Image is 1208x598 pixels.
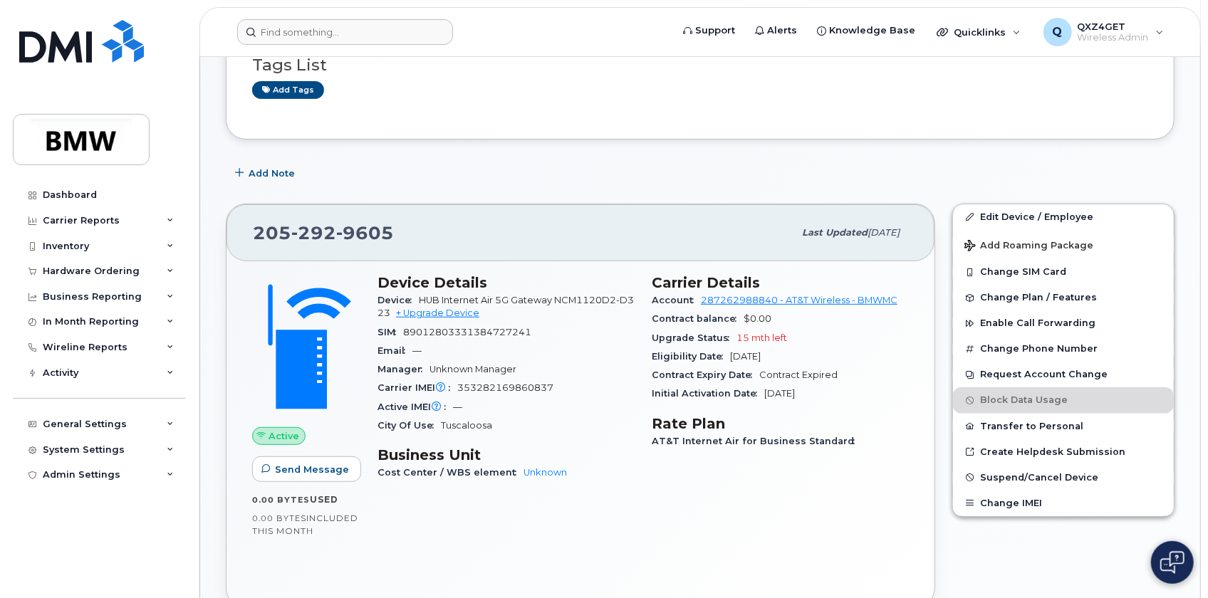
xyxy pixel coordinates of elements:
[252,495,310,505] span: 0.00 Bytes
[701,295,897,305] a: 287262988840 - AT&T Wireless - BMWMC
[652,436,862,446] span: AT&T Internet Air for Business Standard
[652,415,909,432] h3: Rate Plan
[291,222,336,243] span: 292
[953,439,1174,465] a: Create Helpdesk Submission
[764,388,795,399] span: [DATE]
[377,402,453,412] span: Active IMEI
[252,81,324,99] a: Add tags
[412,345,422,356] span: —
[310,494,338,505] span: used
[453,402,462,412] span: —
[396,308,479,318] a: + Upgrade Device
[226,161,307,187] button: Add Note
[954,26,1006,38] span: Quicklinks
[377,327,403,337] span: SIM
[377,274,635,291] h3: Device Details
[377,382,457,393] span: Carrier IMEI
[252,56,1148,74] h3: Tags List
[652,295,701,305] span: Account
[652,313,744,324] span: Contract balance
[953,491,1174,516] button: Change IMEI
[253,222,394,243] span: 205
[377,295,634,318] span: HUB Internet Air 5G Gateway NCM1120D2-D323
[980,472,1098,483] span: Suspend/Cancel Device
[1053,23,1063,41] span: Q
[953,414,1174,439] button: Transfer to Personal
[953,387,1174,413] button: Block Data Usage
[953,465,1174,491] button: Suspend/Cancel Device
[807,16,925,45] a: Knowledge Base
[673,16,745,45] a: Support
[652,351,730,362] span: Eligibility Date
[652,369,759,380] span: Contract Expiry Date
[377,295,419,305] span: Device
[744,313,771,324] span: $0.00
[868,227,900,238] span: [DATE]
[377,345,412,356] span: Email
[1160,551,1184,574] img: Open chat
[377,364,429,374] span: Manager
[980,293,1097,303] span: Change Plan / Features
[252,456,361,482] button: Send Message
[441,420,492,431] span: Tuscaloosa
[730,351,761,362] span: [DATE]
[953,204,1174,230] a: Edit Device / Employee
[736,332,787,343] span: 15 mth left
[429,364,516,374] span: Unknown Manager
[953,259,1174,285] button: Change SIM Card
[980,318,1095,329] span: Enable Call Forwarding
[524,467,567,478] a: Unknown
[802,227,868,238] span: Last updated
[377,467,524,478] span: Cost Center / WBS element
[767,23,797,38] span: Alerts
[745,16,807,45] a: Alerts
[759,369,838,380] span: Contract Expired
[953,310,1174,336] button: Enable Call Forwarding
[652,332,736,343] span: Upgrade Status
[377,446,635,463] h3: Business Unit
[953,285,1174,310] button: Change Plan / Features
[829,23,915,38] span: Knowledge Base
[252,513,306,523] span: 0.00 Bytes
[927,18,1031,46] div: Quicklinks
[1078,32,1149,43] span: Wireless Admin
[695,23,735,38] span: Support
[249,167,295,180] span: Add Note
[1078,21,1149,32] span: QXZ4GET
[377,420,441,431] span: City Of Use
[953,362,1174,387] button: Request Account Change
[237,19,453,45] input: Find something...
[403,327,531,337] span: 89012803331384727241
[953,336,1174,362] button: Change Phone Number
[652,388,764,399] span: Initial Activation Date
[457,382,553,393] span: 353282169860837
[275,463,349,476] span: Send Message
[953,230,1174,259] button: Add Roaming Package
[269,429,299,443] span: Active
[252,513,358,536] span: included this month
[336,222,394,243] span: 9605
[1033,18,1174,46] div: QXZ4GET
[652,274,909,291] h3: Carrier Details
[964,240,1093,253] span: Add Roaming Package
